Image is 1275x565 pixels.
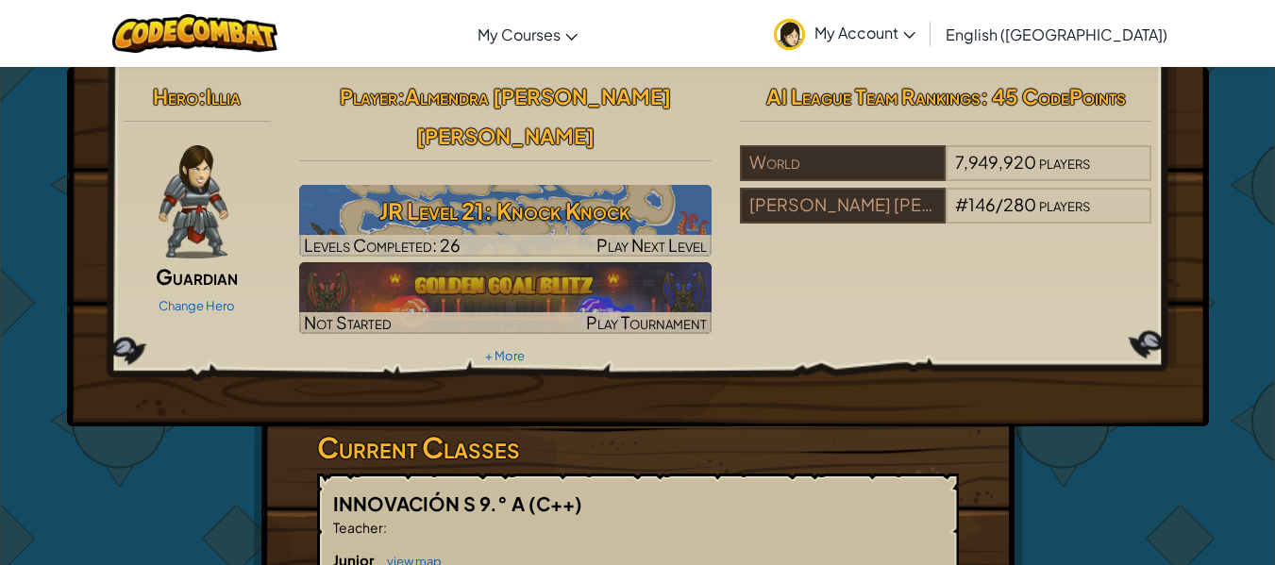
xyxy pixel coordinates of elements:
[1039,193,1090,215] span: players
[814,23,915,42] span: My Account
[299,190,712,232] h3: JR Level 21: Knock Knock
[955,193,968,215] span: #
[153,83,198,109] span: Hero
[528,491,582,515] span: (C++)
[740,163,1152,185] a: World7,949,920players
[383,519,387,536] span: :
[1039,151,1090,173] span: players
[304,234,461,256] span: Levels Completed: 26
[198,83,206,109] span: :
[485,348,525,363] a: + More
[740,206,1152,227] a: [PERSON_NAME] [PERSON_NAME] [PERSON_NAME]#146/280players
[766,83,981,109] span: AI League Team Rankings
[468,8,587,59] a: My Courses
[397,83,405,109] span: :
[981,83,1126,109] span: : 45 CodePoints
[764,4,925,63] a: My Account
[740,188,946,224] div: [PERSON_NAME] [PERSON_NAME] [PERSON_NAME]
[299,262,712,334] a: Not StartedPlay Tournament
[996,193,1003,215] span: /
[968,193,996,215] span: 146
[596,234,707,256] span: Play Next Level
[340,83,397,109] span: Player
[159,298,235,313] a: Change Hero
[299,185,712,257] img: JR Level 21: Knock Knock
[955,151,1036,173] span: 7,949,920
[946,25,1167,44] span: English ([GEOGRAPHIC_DATA])
[774,19,805,50] img: avatar
[936,8,1177,59] a: English ([GEOGRAPHIC_DATA])
[206,83,241,109] span: Illia
[333,519,383,536] span: Teacher
[112,14,277,53] img: CodeCombat logo
[156,263,238,290] span: Guardian
[405,83,671,149] span: Almendra [PERSON_NAME] [PERSON_NAME]
[333,491,528,515] span: INNOVACIÓN S 9.° A
[317,426,959,469] h3: Current Classes
[299,185,712,257] a: Play Next Level
[159,145,227,258] img: guardian-pose.png
[740,145,946,181] div: World
[304,311,392,333] span: Not Started
[299,262,712,334] img: Golden Goal
[586,311,707,333] span: Play Tournament
[1003,193,1036,215] span: 280
[478,25,561,44] span: My Courses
